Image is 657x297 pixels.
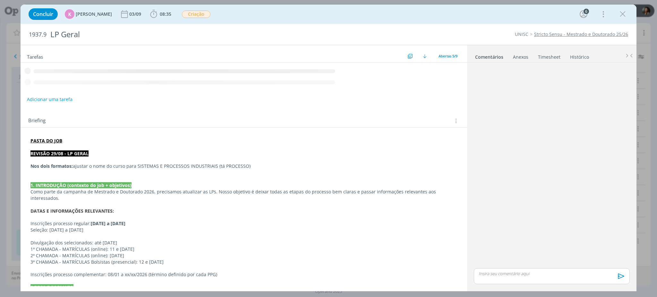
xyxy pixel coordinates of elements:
button: Concluir [29,8,58,20]
span: Criação [182,11,210,18]
button: 08:35 [149,9,173,19]
button: 6 [578,9,589,19]
span: 1ª CHAMADA - MATRÍCULAS (online): 11 e [DATE] [30,246,134,252]
span: 3ª CHAMADA - MATRÍCULAS Bolsistas (presencial): 12 e [DATE] [30,259,164,265]
span: Seleção: [DATE] a [DATE] [30,227,83,233]
span: Divulgação dos selecionados: até [DATE] [30,240,117,246]
span: [PERSON_NAME] [76,12,112,16]
div: Anexos [513,54,528,60]
button: Adicionar uma tarefa [27,94,73,105]
img: arrow-down.svg [423,54,427,58]
strong: 1. INTRODUÇÃO (contexto do job + objetivos) [30,182,132,188]
span: 1937.9 [29,31,47,38]
a: Histórico [570,51,589,60]
span: Inscrições processo complementar: 08/01 a xx/xx/2026 (término definido por cada PPG) [30,271,217,277]
p: Como parte da campanha de Mestrado e Doutorado 2026, precisamos atualizar as LPs. Nosso objetivo ... [30,189,457,201]
div: 03/09 [129,12,142,16]
a: Comentários [475,51,504,60]
span: Concluir [33,12,53,17]
strong: REVISÃO 29/08 - LP GERAL [30,150,89,157]
button: K[PERSON_NAME] [65,9,112,19]
strong: DATAS E INFORMAÇÕES RELEVANTES: [30,208,114,214]
p: ajustar o nome do curso para SISTEMAS E PROCESSOS INDUSTRIAIS (tá PROCESSO) [30,163,457,169]
span: Inscrições processo regular: [30,220,91,226]
strong: [DATE] a [DATE] [91,220,125,226]
div: 6 [584,9,589,14]
span: 2ª CHAMADA - MATRÍCULAS (online): [DATE] [30,252,124,259]
strong: 2.PEÇA E FORMATO [30,284,73,290]
div: dialog [21,4,636,291]
span: Abertas 5/9 [439,54,457,58]
a: Stricto Sensu - Mestrado e Doutorado 25/26 [534,31,628,37]
a: UNISC [515,31,528,37]
a: PASTA DO JOB [30,138,62,144]
div: K [65,9,74,19]
span: Briefing [28,117,46,125]
span: 08:35 [160,11,171,17]
span: Tarefas [27,52,43,60]
strong: Nos dois formatos: [30,163,73,169]
a: Timesheet [538,51,561,60]
button: Criação [182,10,211,18]
div: LP Geral [48,27,376,42]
